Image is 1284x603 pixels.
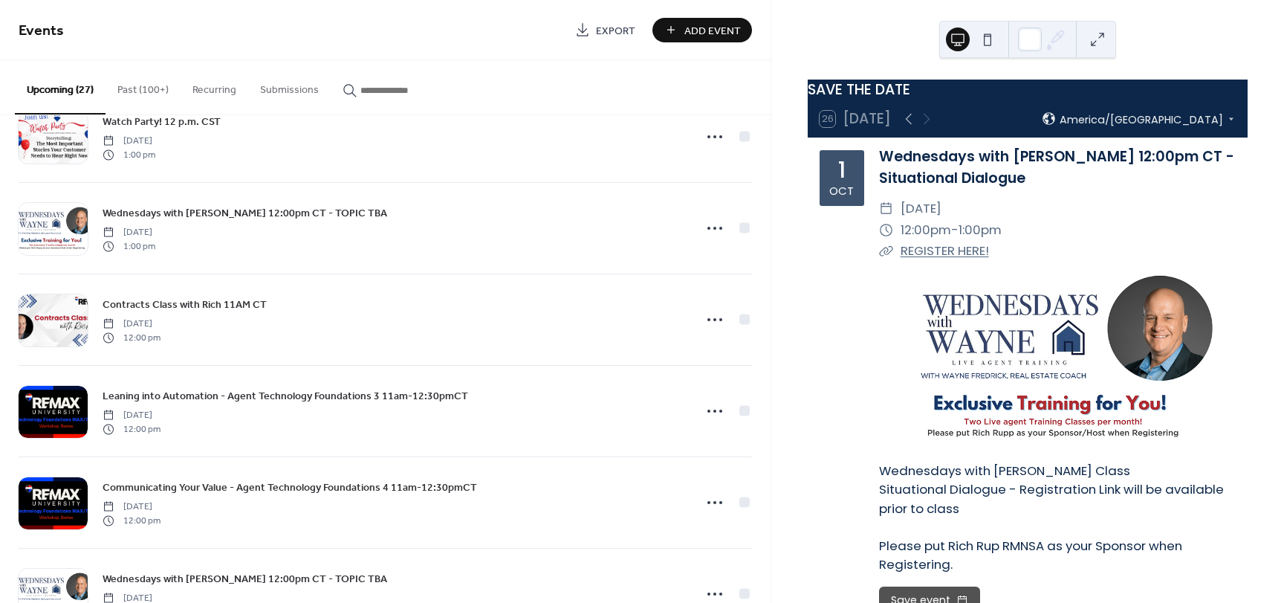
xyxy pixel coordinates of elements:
div: ​ [879,240,893,262]
span: [DATE] [103,317,160,331]
span: [DATE] [103,500,160,514]
button: Upcoming (27) [15,60,106,115]
div: 1 [838,159,846,181]
span: [DATE] [103,226,155,239]
div: Oct [829,185,854,196]
span: Add Event [684,23,741,39]
span: Leaning into Automation - Agent Technology Foundations 3 11am-12:30pmCT [103,389,468,404]
a: Contracts Class with Rich 11AM CT [103,296,267,313]
span: 1:00pm [959,219,1002,241]
button: Past (100+) [106,60,181,113]
span: Wednesdays with [PERSON_NAME] 12:00pm CT - TOPIC TBA [103,206,387,222]
span: Communicating Your Value - Agent Technology Foundations 4 11am-12:30pmCT [103,480,477,496]
a: Leaning into Automation - Agent Technology Foundations 3 11am-12:30pmCT [103,387,468,404]
span: 12:00 pm [103,514,160,527]
button: Add Event [652,18,752,42]
span: 12:00 pm [103,422,160,436]
button: Submissions [248,60,331,113]
button: Recurring [181,60,248,113]
span: 12:00pm [901,219,951,241]
a: Wednesdays with [PERSON_NAME] 12:00pm CT - TOPIC TBA [103,570,387,587]
span: 12:00 pm [103,331,160,344]
div: ​ [879,219,893,241]
a: Watch Party! 12 p.m. CST [103,113,221,130]
a: Wednesdays with [PERSON_NAME] 12:00pm CT - TOPIC TBA [103,204,387,222]
div: ​ [879,198,893,219]
span: Wednesdays with [PERSON_NAME] 12:00pm CT - TOPIC TBA [103,572,387,587]
a: REGISTER HERE! [901,242,989,259]
span: Export [596,23,635,39]
span: Contracts Class with Rich 11AM CT [103,297,267,313]
span: [DATE] [103,135,155,148]
span: America/[GEOGRAPHIC_DATA] [1060,114,1223,124]
span: [DATE] [901,198,941,219]
div: SAVE THE DATE [808,80,1248,101]
span: - [951,219,959,241]
span: [DATE] [103,409,160,422]
span: Events [19,16,64,45]
span: Watch Party! 12 p.m. CST [103,115,221,130]
div: Wednesdays with [PERSON_NAME] Class Situational Dialogue - Registration Link will be available pr... [879,462,1236,574]
span: 1:00 pm [103,148,155,161]
a: Communicating Your Value - Agent Technology Foundations 4 11am-12:30pmCT [103,479,477,496]
a: Wednesdays with [PERSON_NAME] 12:00pm CT - Situational Dialogue [879,146,1234,188]
a: Export [564,18,646,42]
span: 1:00 pm [103,239,155,253]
